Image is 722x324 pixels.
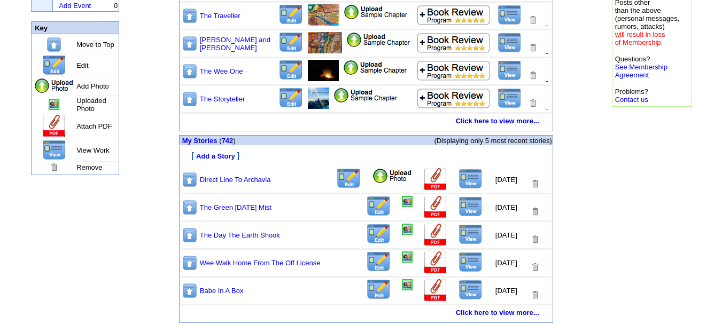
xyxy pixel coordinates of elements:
[495,231,517,239] font: [DATE]
[495,176,517,184] font: [DATE]
[200,287,244,295] a: Babe In A Box
[180,146,184,150] img: shim.gif
[366,196,391,217] img: Edit this Title
[76,82,109,90] font: Add Photo
[180,127,184,130] img: shim.gif
[182,282,198,299] img: Move to top
[417,33,491,53] img: Add to Book Review Program
[498,88,522,108] img: View this Title
[200,231,280,239] a: The Day The Earth Shook
[423,168,448,191] img: Add Attachment (PDF or .DOC)
[200,12,240,20] a: The Traveller
[546,45,548,54] a: .
[200,36,270,52] a: [PERSON_NAME] and [PERSON_NAME]
[180,162,184,165] img: shim.gif
[402,196,413,207] img: Add/Remove Photo
[76,61,88,69] font: Edit
[219,137,221,145] span: (
[530,262,540,272] img: Removes this Title
[42,55,67,76] img: Edit this Title
[182,227,198,243] img: Move to top
[615,96,648,104] a: Contact us
[182,137,218,145] a: My Stories
[366,224,391,244] img: Edit this Title
[423,196,448,219] img: Add Attachment (PDF or .DOC)
[308,32,342,53] img: Add/Remove Photo
[200,203,271,211] a: The Green [DATE] Mist
[546,18,548,27] a: .
[76,163,102,171] font: Remove
[459,224,483,244] img: View this Title
[495,287,517,295] font: [DATE]
[182,171,198,188] img: Move to top
[423,224,448,247] img: Add Attachment (PDF or .DOC)
[498,60,522,81] img: View this Title
[114,2,118,10] font: 0
[530,234,540,244] img: Removes this Title
[546,73,548,82] a: .
[402,279,413,290] img: Add/Remove Photo
[278,32,304,53] img: Edit this Title
[191,151,193,160] font: [
[528,98,538,108] img: Removes this Title
[200,176,271,184] a: Direct Line To Archavia
[76,146,110,154] font: View Work
[182,63,198,80] img: Move to top
[615,55,667,79] font: Questions?
[423,279,448,302] img: Add Attachment (PDF or .DOC)
[278,88,304,108] img: Edit this Title
[200,259,321,267] a: Wee Walk Home From The Off License
[76,97,106,113] font: Uploaded Photo
[615,63,667,79] a: See Membership Agreement
[182,199,198,216] img: Move to top
[233,137,235,145] span: )
[402,251,413,263] img: Add/Remove Photo
[308,4,339,26] img: Add/Remove Photo
[344,4,408,20] img: Add Attachment PDF
[76,41,114,49] font: Move to Top
[528,43,538,53] img: Removes this Title
[423,251,448,274] img: Add Attachment (PDF or .DOC)
[182,35,198,52] img: Move to top
[42,140,66,160] img: View this Page
[336,168,361,189] img: Edit this Title
[196,152,235,160] font: Add a Story
[456,309,539,317] a: Click here to view more...
[46,36,62,53] img: Move to top
[49,162,59,172] img: Remove this Page
[182,255,198,271] img: Move to top
[333,88,398,103] img: Add Attachment PDF
[182,91,198,107] img: Move to top
[346,32,410,48] img: Add Attachment PDF
[308,60,339,81] img: Add/Remove Photo
[42,115,66,138] img: Add Attachment
[498,33,522,53] img: View this Title
[459,169,483,189] img: View this Title
[364,131,368,135] img: shim.gif
[308,88,329,109] img: Add/Remove Photo
[35,24,48,32] font: Key
[530,207,540,217] img: Removes this Title
[59,2,91,10] a: Add Event
[417,5,491,25] img: Add to Book Review Program
[456,117,539,125] a: Click here to view more...
[76,122,112,130] font: Attach PDF
[495,203,517,211] font: [DATE]
[417,60,491,81] img: Add to Book Review Program
[372,168,413,184] img: Add Photo
[530,179,540,189] img: Removes this Title
[459,280,483,300] img: View this Title
[459,252,483,272] img: View this Title
[417,88,491,108] img: Add to Book Review Program
[528,70,538,81] img: Removes this Title
[546,101,548,110] a: .
[343,60,407,75] img: Add Attachment PDF
[200,95,245,103] a: The Storyteller
[498,5,522,25] img: View this Title
[237,151,239,160] font: ]
[459,196,483,217] img: View this Title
